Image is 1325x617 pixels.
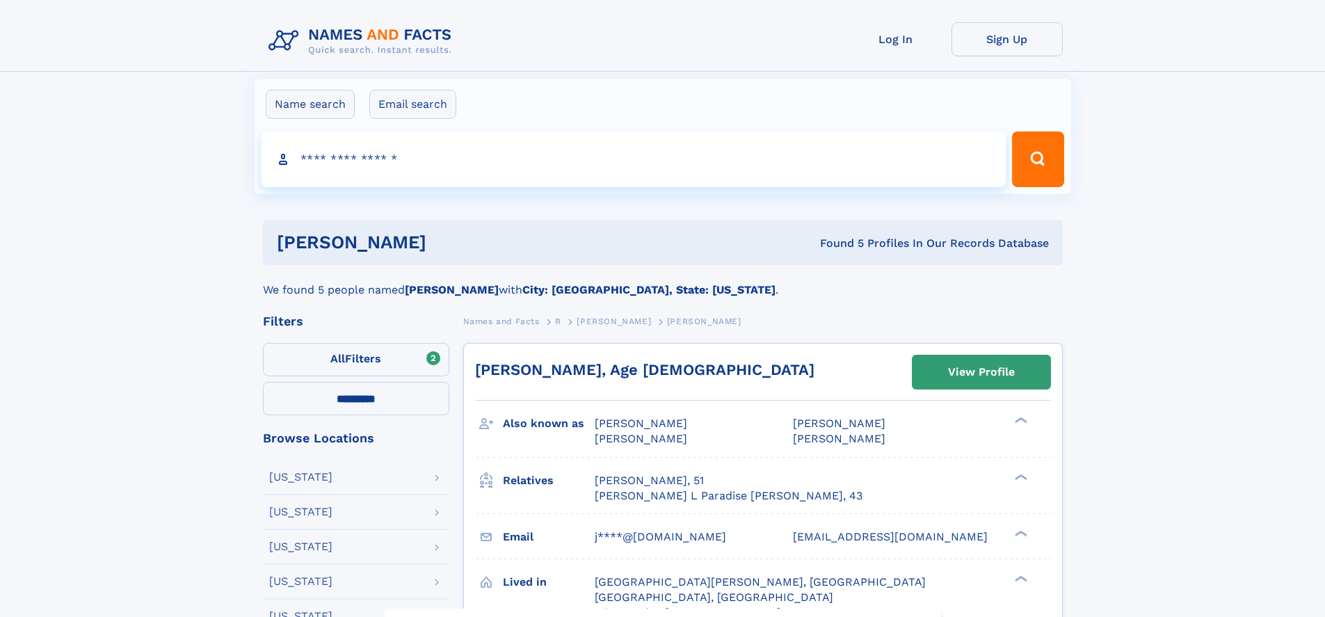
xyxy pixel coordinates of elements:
h3: Lived in [503,570,595,594]
label: Filters [263,343,449,376]
label: Email search [369,90,456,119]
a: [PERSON_NAME], 51 [595,473,704,488]
div: View Profile [948,356,1015,388]
a: [PERSON_NAME], Age [DEMOGRAPHIC_DATA] [475,361,814,378]
span: [PERSON_NAME] [595,417,687,430]
a: R [555,312,561,330]
h3: Also known as [503,412,595,435]
span: All [330,352,345,365]
div: [US_STATE] [269,541,332,552]
a: [PERSON_NAME] L Paradise [PERSON_NAME], 43 [595,488,862,504]
div: Filters [263,315,449,328]
h3: Email [503,525,595,549]
input: search input [262,131,1006,187]
b: City: [GEOGRAPHIC_DATA], State: [US_STATE] [522,283,776,296]
b: [PERSON_NAME] [405,283,499,296]
div: [US_STATE] [269,472,332,483]
span: [GEOGRAPHIC_DATA], [GEOGRAPHIC_DATA] [595,591,833,604]
div: [US_STATE] [269,576,332,587]
div: ❯ [1011,472,1028,481]
div: ❯ [1011,416,1028,425]
span: [GEOGRAPHIC_DATA][PERSON_NAME], [GEOGRAPHIC_DATA] [595,575,926,588]
div: Found 5 Profiles In Our Records Database [623,236,1049,251]
a: [PERSON_NAME] [577,312,651,330]
span: [PERSON_NAME] [577,316,651,326]
img: Logo Names and Facts [263,22,463,60]
span: [PERSON_NAME] [793,417,885,430]
label: Name search [266,90,355,119]
a: Sign Up [951,22,1063,56]
div: We found 5 people named with . [263,265,1063,298]
a: View Profile [913,355,1050,389]
div: ❯ [1011,529,1028,538]
div: Browse Locations [263,432,449,444]
span: [PERSON_NAME] [667,316,741,326]
div: ❯ [1011,574,1028,583]
a: Log In [840,22,951,56]
span: [PERSON_NAME] [793,432,885,445]
span: [PERSON_NAME] [595,432,687,445]
h1: [PERSON_NAME] [277,234,623,251]
a: Names and Facts [463,312,540,330]
div: [US_STATE] [269,506,332,518]
span: R [555,316,561,326]
span: [EMAIL_ADDRESS][DOMAIN_NAME] [793,530,988,543]
h3: Relatives [503,469,595,492]
button: Search Button [1012,131,1063,187]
